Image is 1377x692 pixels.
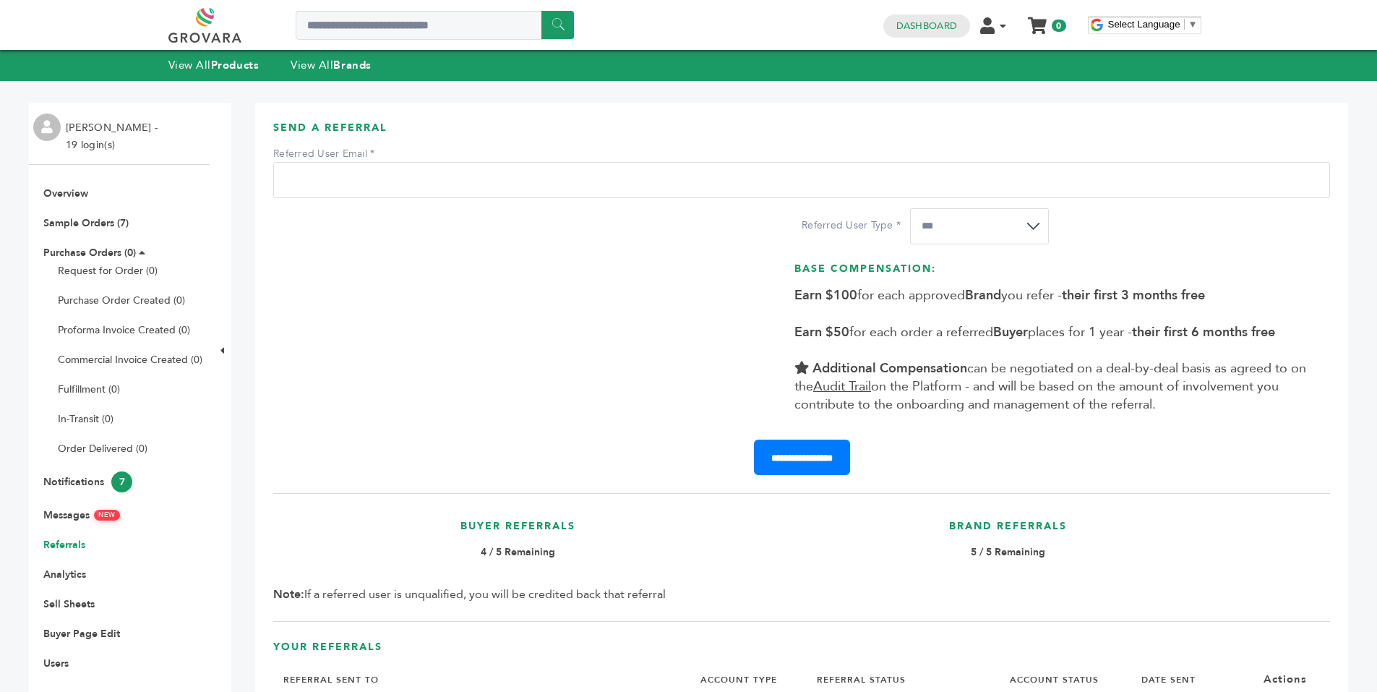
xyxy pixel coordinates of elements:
a: View AllProducts [168,58,259,72]
span: Select Language [1108,19,1180,30]
b: Buyer [993,323,1028,341]
span: NEW [94,510,120,521]
span: 7 [111,471,132,492]
a: MessagesNEW [43,508,120,522]
h3: Send A Referral [273,121,1330,146]
span: 0 [1052,20,1065,32]
a: View AllBrands [291,58,372,72]
a: My Cart [1029,13,1045,28]
a: Referrals [43,538,85,552]
b: Brand [965,286,1001,304]
h3: Base Compensation: [794,262,1323,287]
b: 5 / 5 Remaining [971,545,1045,559]
b: Note: [273,586,304,602]
a: Commercial Invoice Created (0) [58,353,202,367]
a: Buyer Page Edit [43,627,120,641]
b: their first 6 months free [1132,323,1275,341]
span: ​ [1184,19,1185,30]
a: In-Transit (0) [58,412,113,426]
a: Dashboard [896,20,957,33]
u: Audit Trail [813,377,871,396]
h3: Brand Referrals [771,519,1246,544]
label: Referred User Email [273,147,374,161]
span: If a referred user is unqualified, you will be credited back that referral [273,586,666,602]
a: Select Language​ [1108,19,1198,30]
a: Proforma Invoice Created (0) [58,323,190,337]
a: ACCOUNT STATUS [1010,674,1099,685]
input: Search a product or brand... [296,11,574,40]
a: DATE SENT [1141,674,1196,685]
b: Earn $100 [794,286,857,304]
a: Order Delivered (0) [58,442,147,456]
a: ACCOUNT TYPE [700,674,777,685]
strong: Brands [333,58,371,72]
a: Request for Order (0) [58,264,158,278]
a: REFERRAL STATUS [817,674,906,685]
a: Users [43,657,69,670]
h3: Your Referrals [273,640,1330,665]
b: Earn $50 [794,323,849,341]
a: Overview [43,187,88,200]
b: their first 3 months free [1062,286,1205,304]
h3: Buyer Referrals [280,519,756,544]
li: [PERSON_NAME] - 19 login(s) [66,119,161,154]
a: REFERRAL SENT TO [283,674,379,685]
strong: Products [211,58,259,72]
a: Analytics [43,568,86,581]
span: for each approved you refer - for each order a referred places for 1 year - can be negotiated on ... [794,286,1306,414]
a: Fulfillment (0) [58,383,120,396]
img: profile.png [33,114,61,141]
label: Referred User Type [802,218,903,233]
a: Notifications7 [43,475,132,489]
span: ▼ [1188,19,1198,30]
a: Sell Sheets [43,597,95,611]
a: Sample Orders (7) [43,216,129,230]
b: Additional Compensation [812,359,967,377]
a: Purchase Orders (0) [43,246,136,260]
b: 4 / 5 Remaining [481,545,555,559]
a: Purchase Order Created (0) [58,294,185,307]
